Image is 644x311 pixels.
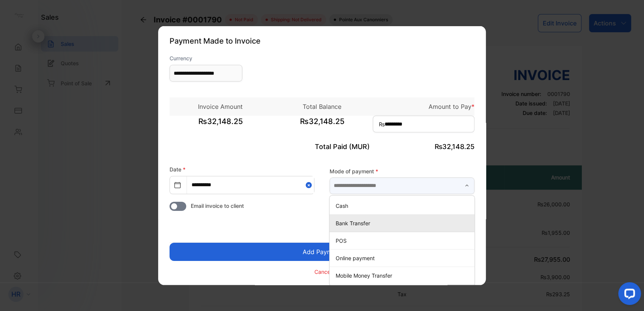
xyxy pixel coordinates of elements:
[314,267,331,275] p: Cancel
[271,141,373,152] p: Total Paid (MUR)
[170,54,242,62] label: Currency
[336,236,471,244] p: POS
[379,120,385,128] span: ₨
[612,279,644,311] iframe: LiveChat chat widget
[170,166,185,173] label: Date
[336,271,471,279] p: Mobile Money Transfer
[191,202,244,210] span: Email invoice to client
[330,167,474,175] label: Mode of payment
[336,254,471,262] p: Online payment
[170,243,474,261] button: Add Payment
[170,35,474,47] p: Payment Made to Invoice
[306,176,314,193] button: Close
[336,219,471,227] p: Bank Transfer
[435,143,474,151] span: ₨32,148.25
[336,201,471,209] p: Cash
[170,116,271,135] span: ₨32,148.25
[373,102,474,111] p: Amount to Pay
[271,116,373,135] span: ₨32,148.25
[170,102,271,111] p: Invoice Amount
[271,102,373,111] p: Total Balance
